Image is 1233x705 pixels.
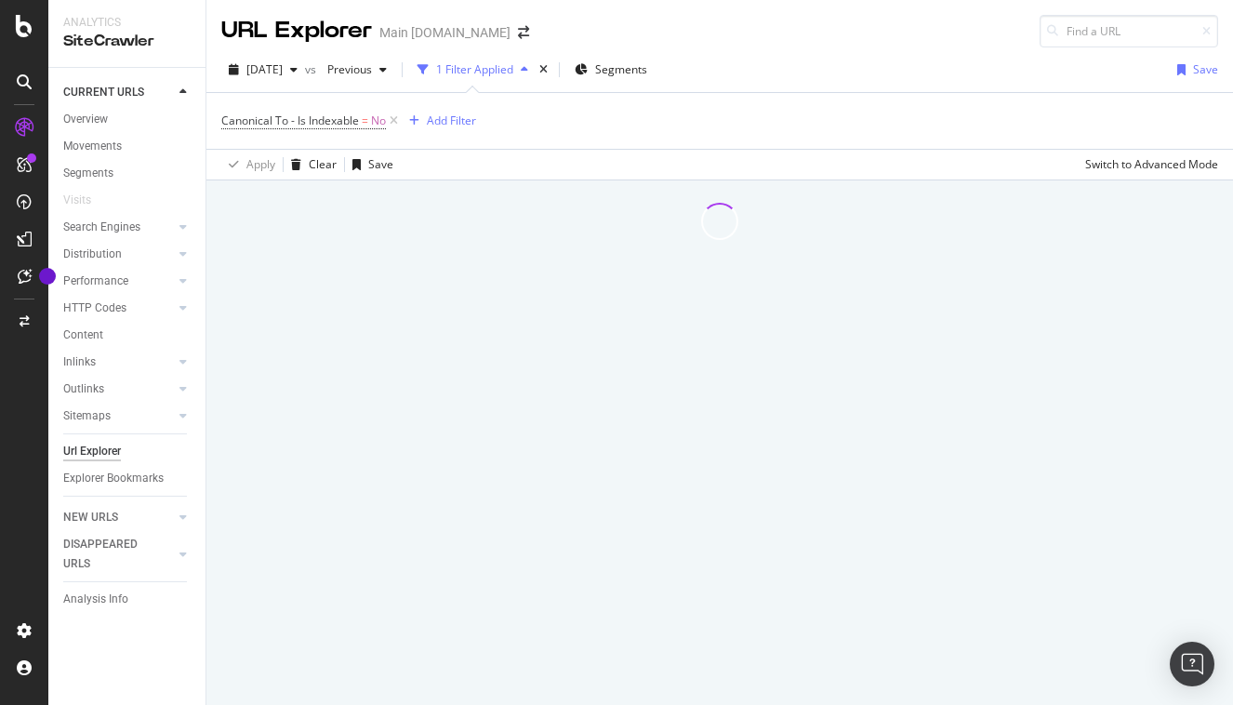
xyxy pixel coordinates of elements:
[246,61,283,77] span: 2025 Aug. 31st
[63,326,192,345] a: Content
[320,55,394,85] button: Previous
[63,83,144,102] div: CURRENT URLS
[345,150,393,180] button: Save
[39,268,56,285] div: Tooltip anchor
[63,352,174,372] a: Inlinks
[63,299,174,318] a: HTTP Codes
[63,406,174,426] a: Sitemaps
[63,137,192,156] a: Movements
[320,61,372,77] span: Previous
[567,55,655,85] button: Segments
[63,137,122,156] div: Movements
[305,61,320,77] span: vs
[1170,55,1218,85] button: Save
[63,442,192,461] a: Url Explorer
[63,352,96,372] div: Inlinks
[63,406,111,426] div: Sitemaps
[63,326,103,345] div: Content
[63,110,108,129] div: Overview
[63,442,121,461] div: Url Explorer
[63,110,192,129] a: Overview
[427,113,476,128] div: Add Filter
[1078,150,1218,180] button: Switch to Advanced Mode
[63,218,174,237] a: Search Engines
[63,469,192,488] a: Explorer Bookmarks
[63,83,174,102] a: CURRENT URLS
[63,590,128,609] div: Analysis Info
[63,379,104,399] div: Outlinks
[63,469,164,488] div: Explorer Bookmarks
[410,55,536,85] button: 1 Filter Applied
[518,26,529,39] div: arrow-right-arrow-left
[63,535,174,574] a: DISAPPEARED URLS
[595,61,647,77] span: Segments
[63,31,191,52] div: SiteCrawler
[63,272,174,291] a: Performance
[63,245,122,264] div: Distribution
[63,508,174,527] a: NEW URLS
[246,156,275,172] div: Apply
[221,150,275,180] button: Apply
[63,164,192,183] a: Segments
[309,156,337,172] div: Clear
[536,60,551,79] div: times
[1085,156,1218,172] div: Switch to Advanced Mode
[379,23,510,42] div: Main [DOMAIN_NAME]
[1170,642,1214,686] div: Open Intercom Messenger
[63,191,110,210] a: Visits
[284,150,337,180] button: Clear
[362,113,368,128] span: =
[63,299,126,318] div: HTTP Codes
[63,15,191,31] div: Analytics
[1040,15,1218,47] input: Find a URL
[371,108,386,134] span: No
[1193,61,1218,77] div: Save
[368,156,393,172] div: Save
[63,191,91,210] div: Visits
[402,110,476,132] button: Add Filter
[63,508,118,527] div: NEW URLS
[63,164,113,183] div: Segments
[221,55,305,85] button: [DATE]
[63,379,174,399] a: Outlinks
[436,61,513,77] div: 1 Filter Applied
[63,218,140,237] div: Search Engines
[63,590,192,609] a: Analysis Info
[63,272,128,291] div: Performance
[63,245,174,264] a: Distribution
[221,15,372,47] div: URL Explorer
[63,535,157,574] div: DISAPPEARED URLS
[221,113,359,128] span: Canonical To - Is Indexable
